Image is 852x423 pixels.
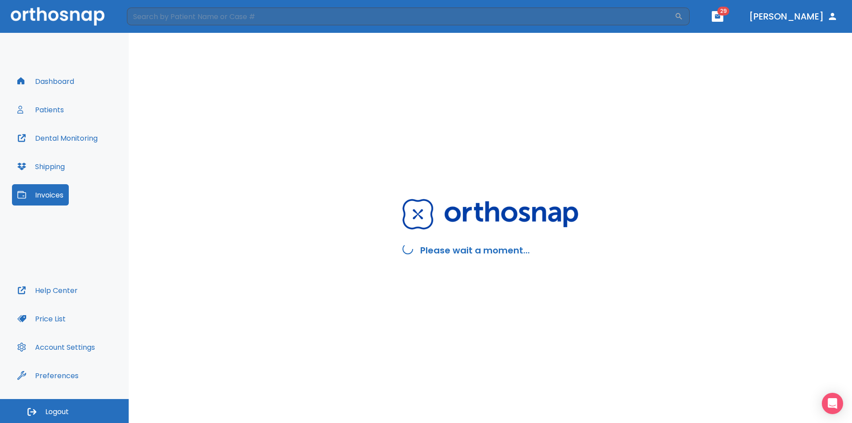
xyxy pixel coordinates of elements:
[12,156,70,177] button: Shipping
[12,336,100,358] button: Account Settings
[12,280,83,301] button: Help Center
[12,127,103,149] button: Dental Monitoring
[12,99,69,120] button: Patients
[12,308,71,329] button: Price List
[402,199,578,229] img: Orthosnap
[745,8,841,24] button: [PERSON_NAME]
[718,7,730,16] span: 29
[822,393,843,414] div: Open Intercom Messenger
[12,71,79,92] button: Dashboard
[45,407,69,417] span: Logout
[420,244,530,257] h2: Please wait a moment...
[12,365,84,386] button: Preferences
[127,8,674,25] input: Search by Patient Name or Case #
[11,7,105,25] img: Orthosnap
[12,184,69,206] button: Invoices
